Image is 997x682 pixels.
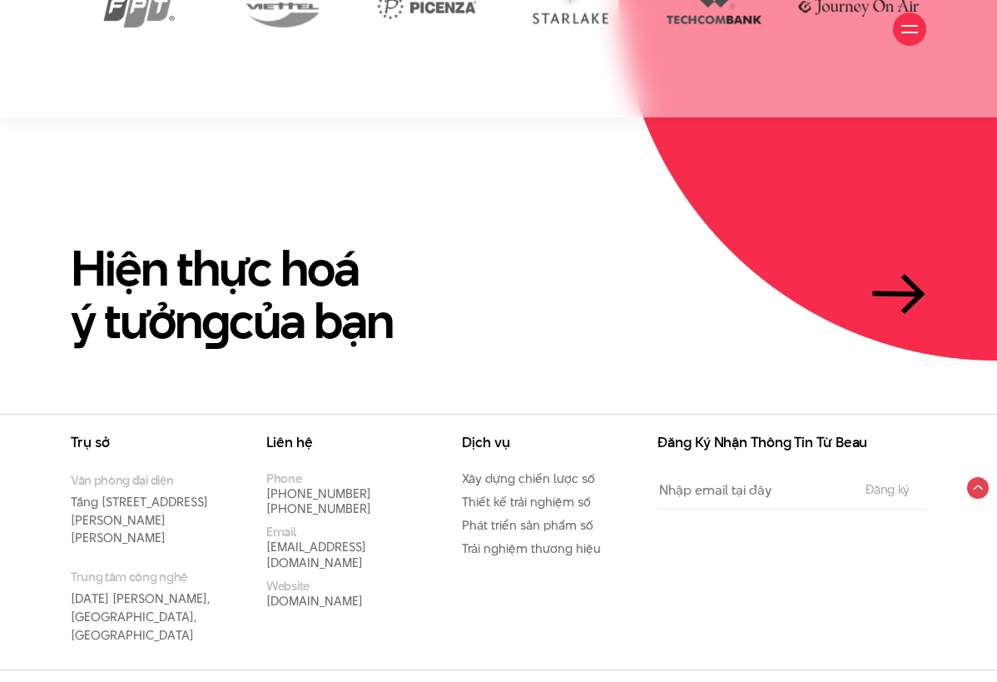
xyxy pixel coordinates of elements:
en: g [201,286,229,355]
input: Đăng ký [861,483,915,496]
a: [DOMAIN_NAME] [266,592,363,610]
h3: Dịch vụ [462,436,632,450]
a: Xây dựng chiến lược số [462,470,595,487]
a: Trải nghiệm thương hiệu [462,540,601,557]
a: Hiện thực hoáý tưởngcủa bạn [71,242,926,348]
small: Website [266,577,310,595]
h2: Hiện thực hoá ý tưởn của bạn [71,242,393,348]
a: [PHONE_NUMBER] [266,500,371,517]
h3: Liên hệ [266,436,437,450]
small: Trung tâm công nghệ [71,568,241,585]
small: Email [266,523,295,540]
h3: Trụ sở [71,436,241,450]
h3: Đăng Ký Nhận Thông Tin Từ Beau [657,436,926,450]
a: Phát triển sản phẩm số [462,516,593,534]
small: Văn phòng đại diện [71,471,241,489]
a: Thiết kế trải nghiệm số [462,493,591,510]
p: [DATE] [PERSON_NAME], [GEOGRAPHIC_DATA], [GEOGRAPHIC_DATA] [71,568,241,644]
small: Phone [266,470,301,487]
p: Tầng [STREET_ADDRESS][PERSON_NAME][PERSON_NAME] [71,471,241,547]
a: [EMAIL_ADDRESS][DOMAIN_NAME] [266,538,366,570]
input: Nhập email tại đây [657,471,849,509]
a: [PHONE_NUMBER] [266,485,371,502]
